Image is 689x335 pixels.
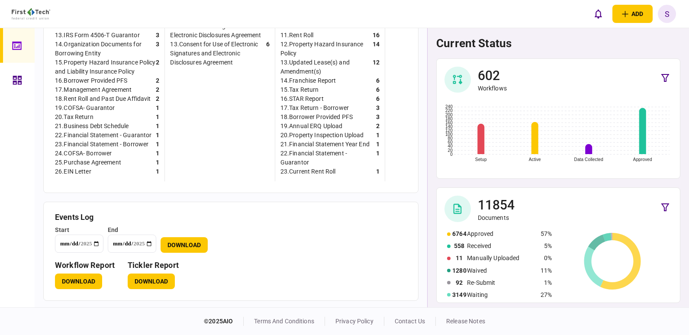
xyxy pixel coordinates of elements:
[452,242,466,251] div: 558
[448,140,453,145] text: 60
[55,158,121,167] div: 25 . Purchase Agreement
[478,214,515,222] div: Documents
[156,58,159,76] div: 2
[55,213,407,221] h3: Events Log
[55,261,115,269] h3: workflow report
[467,278,537,287] div: Re-Submit
[156,158,159,167] div: 1
[376,122,380,131] div: 2
[156,76,159,85] div: 2
[445,120,453,125] text: 160
[266,40,270,67] div: 6
[156,40,159,58] div: 3
[55,85,132,94] div: 17 . Management Agreement
[280,140,370,149] div: 21 . Financial Statement Year End
[448,144,453,149] text: 40
[280,31,314,40] div: 11 . Rent Roll
[541,229,552,238] div: 57%
[55,274,102,289] button: Download
[280,131,364,140] div: 20 . Property Inspection Upload
[55,40,156,58] div: 14 . Organization Documents for Borrowing Entity
[376,131,380,140] div: 1
[373,58,380,76] div: 12
[108,225,156,235] div: end
[445,105,453,110] text: 240
[436,37,680,50] h1: current status
[376,149,380,167] div: 1
[156,149,159,158] div: 1
[156,85,159,94] div: 2
[452,254,466,263] div: 11
[574,158,603,162] text: Data Collected
[376,94,380,103] div: 6
[376,76,380,85] div: 6
[467,290,537,300] div: Waiting
[55,122,129,131] div: 21 . Business Debt Schedule
[589,5,607,23] button: open notifications list
[128,261,179,269] h3: Tickler Report
[55,113,93,122] div: 20 . Tax Return
[280,103,349,113] div: 17 . Tax Return - Borrower
[55,76,127,85] div: 16 . Borrower Provided PFS
[529,158,541,162] text: Active
[541,242,552,251] div: 5%
[55,31,140,40] div: 13 . IRS Form 4506-T Guarantor
[280,122,343,131] div: 19 . Annual ERQ Upload
[280,113,353,122] div: 18 . Borrower Provided PFS
[204,317,244,326] div: © 2025 AIO
[280,167,336,176] div: 23 . Current Rent Roll
[156,140,159,149] div: 1
[376,140,380,149] div: 1
[541,278,552,287] div: 1%
[452,278,466,287] div: 92
[12,8,50,19] img: client company logo
[335,318,373,325] a: privacy policy
[541,290,552,300] div: 27%
[373,31,380,40] div: 16
[445,128,453,133] text: 120
[658,5,676,23] button: S
[450,152,453,157] text: 0
[467,254,537,263] div: Manually Uploaded
[55,94,151,103] div: 18 . Rent Roll and Past Due Affidavit
[376,85,380,94] div: 6
[478,84,507,92] div: Workflows
[280,58,373,76] div: 13 . Updated Lease(s) and Amendment(s)
[55,58,156,76] div: 15 . Property Hazard Insurance Policy and Liability Insurance Policy
[448,148,453,153] text: 20
[467,242,537,251] div: Received
[55,131,151,140] div: 22 . Financial Statement - Guarantor
[448,136,453,141] text: 80
[445,109,453,113] text: 220
[612,5,653,23] button: open adding identity options
[55,140,148,149] div: 23 . Financial Statement - Borrower
[280,149,376,167] div: 22 . Financial Statement - Guarantor
[55,149,112,158] div: 24 . COFSA- Borrower
[254,318,314,325] a: terms and conditions
[452,266,466,275] div: 1280
[541,254,552,263] div: 0%
[376,167,380,176] div: 1
[445,113,453,117] text: 200
[445,124,453,129] text: 140
[475,158,487,162] text: Setup
[156,94,159,103] div: 2
[55,225,103,235] div: start
[161,237,208,253] button: Download
[128,274,175,289] button: Download
[452,229,466,238] div: 6764
[55,167,91,176] div: 26 . EIN Letter
[373,40,380,58] div: 14
[452,290,466,300] div: 3149
[280,76,336,85] div: 14 . Franchise Report
[156,122,159,131] div: 1
[478,67,507,84] div: 602
[156,31,159,40] div: 3
[445,116,453,121] text: 180
[445,132,453,137] text: 100
[478,196,515,214] div: 11854
[280,94,324,103] div: 16 . STAR Report
[156,103,159,113] div: 1
[280,85,319,94] div: 15 . Tax Return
